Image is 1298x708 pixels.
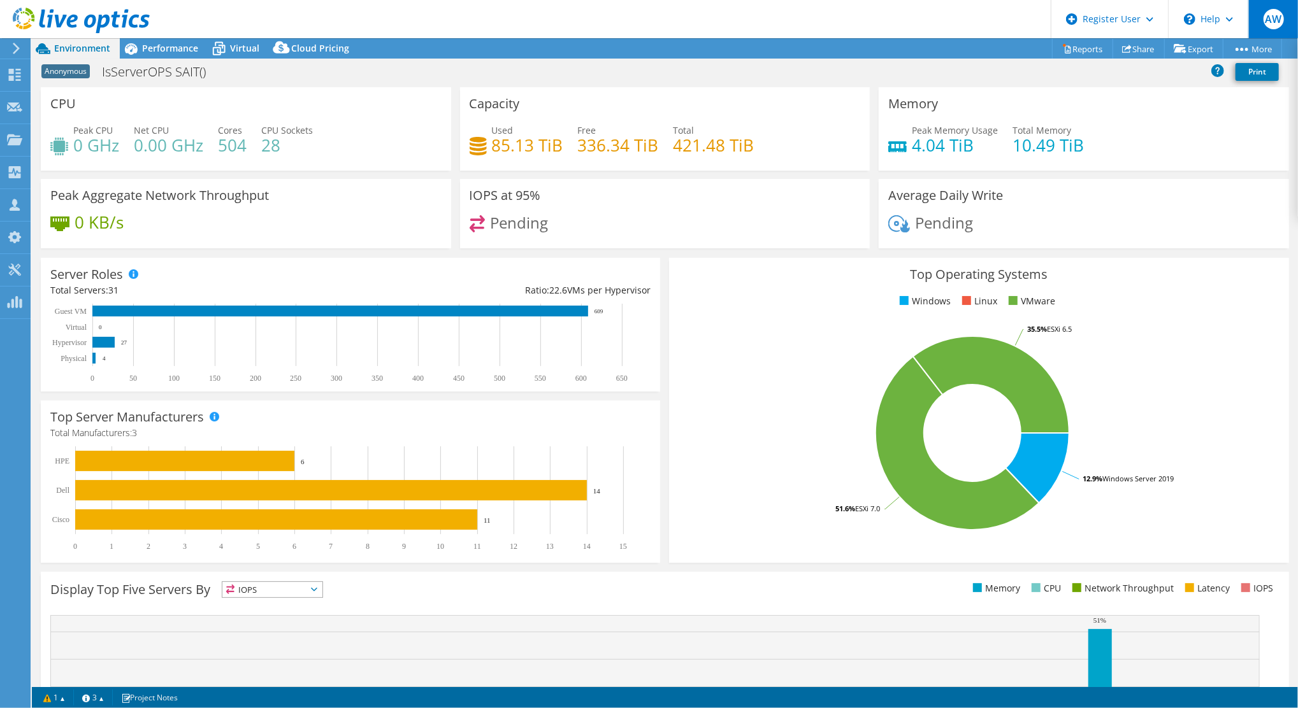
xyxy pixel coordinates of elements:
[484,516,491,524] text: 11
[1113,39,1165,59] a: Share
[73,138,119,152] h4: 0 GHz
[54,42,110,54] span: Environment
[436,542,444,551] text: 10
[1069,581,1174,595] li: Network Throughput
[41,64,90,78] span: Anonymous
[110,542,113,551] text: 1
[292,542,296,551] text: 6
[209,374,220,383] text: 150
[218,138,247,152] h4: 504
[301,458,305,465] text: 6
[1236,63,1279,81] a: Print
[108,284,119,296] span: 31
[535,374,546,383] text: 550
[679,267,1279,281] h3: Top Operating Systems
[1238,581,1273,595] li: IOPS
[371,374,383,383] text: 350
[121,339,127,346] text: 27
[75,215,124,229] h4: 0 KB/s
[1006,294,1055,308] li: VMware
[402,542,406,551] text: 9
[66,323,87,332] text: Virtual
[55,307,87,316] text: Guest VM
[970,581,1020,595] li: Memory
[1264,9,1284,29] span: AW
[329,542,333,551] text: 7
[261,138,313,152] h4: 28
[50,97,76,111] h3: CPU
[1028,581,1061,595] li: CPU
[912,138,998,152] h4: 4.04 TiB
[492,124,514,136] span: Used
[578,138,659,152] h4: 336.34 TiB
[73,690,113,705] a: 3
[1164,39,1223,59] a: Export
[61,354,87,363] text: Physical
[99,324,102,330] text: 0
[616,374,628,383] text: 650
[103,355,106,362] text: 4
[132,427,137,439] span: 3
[912,124,998,136] span: Peak Memory Usage
[1013,138,1084,152] h4: 10.49 TiB
[546,542,554,551] text: 13
[261,124,313,136] span: CPU Sockets
[250,374,261,383] text: 200
[52,515,69,524] text: Cisco
[593,487,601,495] text: 14
[50,426,651,440] h4: Total Manufacturers:
[578,124,596,136] span: Free
[219,542,223,551] text: 4
[915,212,973,233] span: Pending
[112,690,187,705] a: Project Notes
[168,374,180,383] text: 100
[290,374,301,383] text: 250
[1052,39,1113,59] a: Reports
[331,374,342,383] text: 300
[50,283,350,297] div: Total Servers:
[835,504,855,513] tspan: 51.6%
[56,486,69,495] text: Dell
[897,294,951,308] li: Windows
[90,374,94,383] text: 0
[350,283,651,297] div: Ratio: VMs per Hypervisor
[50,410,204,424] h3: Top Server Manufacturers
[674,138,754,152] h4: 421.48 TiB
[1102,474,1174,483] tspan: Windows Server 2019
[55,457,69,465] text: HPE
[142,42,198,54] span: Performance
[575,374,587,383] text: 600
[52,338,87,347] text: Hypervisor
[256,542,260,551] text: 5
[494,374,505,383] text: 500
[470,97,520,111] h3: Capacity
[855,504,880,513] tspan: ESXi 7.0
[619,542,627,551] text: 15
[674,124,695,136] span: Total
[129,374,137,383] text: 50
[470,188,541,202] h3: IOPS at 95%
[1083,474,1102,483] tspan: 12.9%
[1027,324,1047,334] tspan: 35.5%
[134,138,203,152] h4: 0.00 GHz
[183,542,187,551] text: 3
[50,188,269,202] h3: Peak Aggregate Network Throughput
[888,97,938,111] h3: Memory
[453,374,465,383] text: 450
[1013,124,1071,136] span: Total Memory
[1184,13,1195,25] svg: \n
[230,42,259,54] span: Virtual
[1182,581,1230,595] li: Latency
[412,374,424,383] text: 400
[583,542,591,551] text: 14
[73,542,77,551] text: 0
[510,542,517,551] text: 12
[1093,616,1106,624] text: 51%
[595,308,603,315] text: 609
[50,267,123,281] h3: Server Roles
[222,582,322,597] span: IOPS
[147,542,150,551] text: 2
[1047,324,1072,334] tspan: ESXi 6.5
[959,294,997,308] li: Linux
[134,124,169,136] span: Net CPU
